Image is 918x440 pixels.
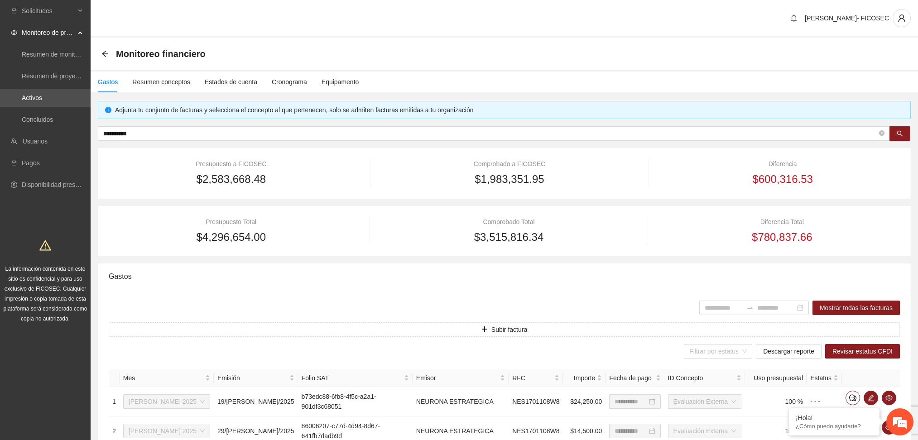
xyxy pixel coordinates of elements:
[846,394,860,402] span: comment
[882,391,896,405] button: eye
[474,229,543,246] span: $3,515,816.34
[889,126,910,141] button: search
[129,395,205,408] span: Julio 2025
[832,346,893,356] span: Revisar estatus CFDI
[413,387,509,416] td: NEURONA ESTRATEGICA
[22,94,42,101] a: Activos
[882,420,896,435] button: eye
[810,373,831,383] span: Estatus
[109,387,120,416] td: 1
[109,217,353,227] div: Presupuesto Total
[109,263,900,289] div: Gastos
[386,159,632,169] div: Comprobado a FICOSEC
[752,171,812,188] span: $600,316.53
[879,129,884,138] span: close-circle
[882,394,896,402] span: eye
[302,373,402,383] span: Folio SAT
[745,387,807,416] td: 100 %
[825,344,900,359] button: Revisar estatus CFDI
[673,424,736,438] span: Evaluación Externa
[664,369,745,387] th: ID Concepto
[512,373,553,383] span: RFC
[567,373,595,383] span: Importe
[864,394,878,402] span: edit
[475,171,544,188] span: $1,983,351.95
[509,387,563,416] td: NES1701108W8
[491,325,527,335] span: Subir factura
[205,77,257,87] div: Estados de cuenta
[665,159,900,169] div: Diferencia
[197,229,266,246] span: $4,296,654.00
[132,77,190,87] div: Resumen conceptos
[416,373,498,383] span: Emisor
[129,424,205,438] span: Julio 2025
[120,369,214,387] th: Mes
[101,50,109,57] span: arrow-left
[673,395,736,408] span: Evaluación Externa
[4,266,87,322] span: La información contenida en este sitio es confidencial y para uso exclusivo de FICOSEC. Cualquier...
[509,369,563,387] th: RFC
[796,423,873,430] p: ¿Cómo puedo ayudarte?
[298,387,413,416] td: b73edc88-6fb8-4f5c-a2a1-901df3c68051
[796,414,873,421] div: ¡Hola!
[746,304,754,311] span: to
[756,344,822,359] button: Descargar reporte
[386,217,631,227] div: Comprobado Total
[763,346,814,356] span: Descargar reporte
[22,159,40,167] a: Pagos
[893,9,911,27] button: user
[805,14,889,22] span: [PERSON_NAME]- FICOSEC
[101,50,109,58] div: Back
[752,229,812,246] span: $780,837.66
[98,77,118,87] div: Gastos
[846,391,860,405] button: comment
[807,387,842,416] td: - - -
[272,77,307,87] div: Cronograma
[115,105,904,115] div: Adjunta tu conjunto de facturas y selecciona el concepto al que pertenecen, solo se admiten factu...
[23,138,48,145] a: Usuarios
[105,107,111,113] span: info-circle
[609,373,654,383] span: Fecha de pago
[893,14,910,22] span: user
[197,171,266,188] span: $2,583,668.48
[882,424,896,431] span: eye
[11,29,17,36] span: eye
[214,387,298,416] td: 19/[PERSON_NAME]/2025
[109,322,900,337] button: plusSubir factura
[563,369,606,387] th: Importe
[787,11,801,25] button: bell
[116,47,206,61] span: Monitoreo financiero
[481,326,488,333] span: plus
[606,369,664,387] th: Fecha de pago
[563,387,606,416] td: $24,250.00
[217,373,288,383] span: Emisión
[413,369,509,387] th: Emisor
[812,301,900,315] button: Mostrar todas las facturas
[22,72,119,80] a: Resumen de proyectos aprobados
[746,304,754,311] span: swap-right
[298,369,413,387] th: Folio SAT
[22,116,53,123] a: Concluidos
[864,391,878,405] button: edit
[123,373,203,383] span: Mes
[820,303,893,313] span: Mostrar todas las facturas
[668,373,735,383] span: ID Concepto
[22,181,99,188] a: Disponibilidad presupuestal
[322,77,359,87] div: Equipamento
[879,130,884,136] span: close-circle
[897,130,903,138] span: search
[22,24,75,42] span: Monitoreo de proyectos
[214,369,298,387] th: Emisión
[664,217,900,227] div: Diferencia Total
[807,369,842,387] th: Estatus
[22,2,75,20] span: Solicitudes
[22,51,88,58] a: Resumen de monitoreo
[787,14,801,22] span: bell
[109,159,354,169] div: Presupuesto a FICOSEC
[11,8,17,14] span: inbox
[745,369,807,387] th: Uso presupuestal
[39,239,51,251] span: warning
